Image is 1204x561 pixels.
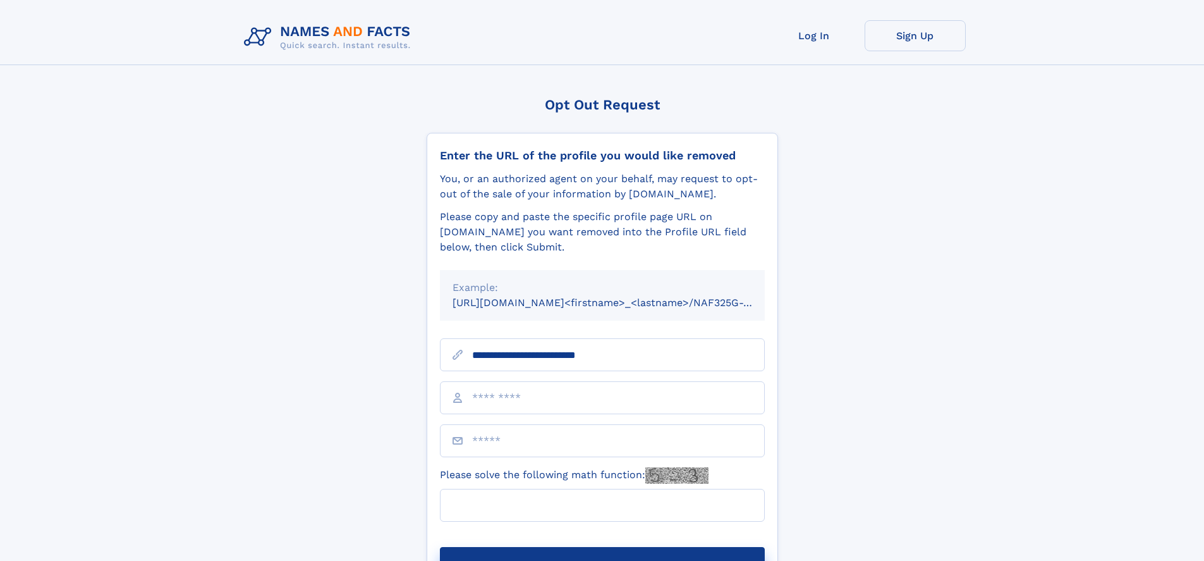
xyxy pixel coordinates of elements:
div: Please copy and paste the specific profile page URL on [DOMAIN_NAME] you want removed into the Pr... [440,209,765,255]
a: Log In [763,20,865,51]
label: Please solve the following math function: [440,467,708,484]
div: Example: [453,280,752,295]
div: Opt Out Request [427,97,778,113]
img: Logo Names and Facts [239,20,421,54]
small: [URL][DOMAIN_NAME]<firstname>_<lastname>/NAF325G-xxxxxxxx [453,297,789,309]
div: Enter the URL of the profile you would like removed [440,149,765,163]
a: Sign Up [865,20,966,51]
div: You, or an authorized agent on your behalf, may request to opt-out of the sale of your informatio... [440,171,765,202]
